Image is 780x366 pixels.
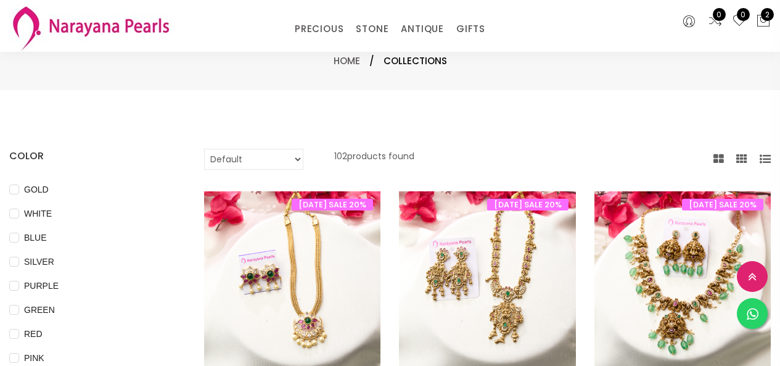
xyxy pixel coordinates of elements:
span: RED [19,327,47,341]
a: GIFTS [456,20,485,38]
button: 2 [756,14,771,30]
span: SILVER [19,255,59,268]
span: 2 [761,8,774,21]
a: 0 [732,14,747,30]
h4: COLOR [9,149,167,164]
span: PURPLE [19,279,64,293]
span: WHITE [19,207,57,220]
p: 102 products found [334,149,414,170]
span: 0 [713,8,726,21]
a: Home [334,54,360,67]
span: PINK [19,351,49,365]
a: ANTIQUE [401,20,444,38]
a: STONE [356,20,388,38]
a: 0 [708,14,723,30]
span: / [369,54,374,69]
span: [DATE] SALE 20% [292,199,373,210]
span: GREEN [19,303,60,317]
span: 0 [737,8,750,21]
span: BLUE [19,231,52,244]
span: [DATE] SALE 20% [487,199,569,210]
span: GOLD [19,183,54,196]
span: [DATE] SALE 20% [682,199,763,210]
span: Collections [384,54,447,69]
a: PRECIOUS [295,20,343,38]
